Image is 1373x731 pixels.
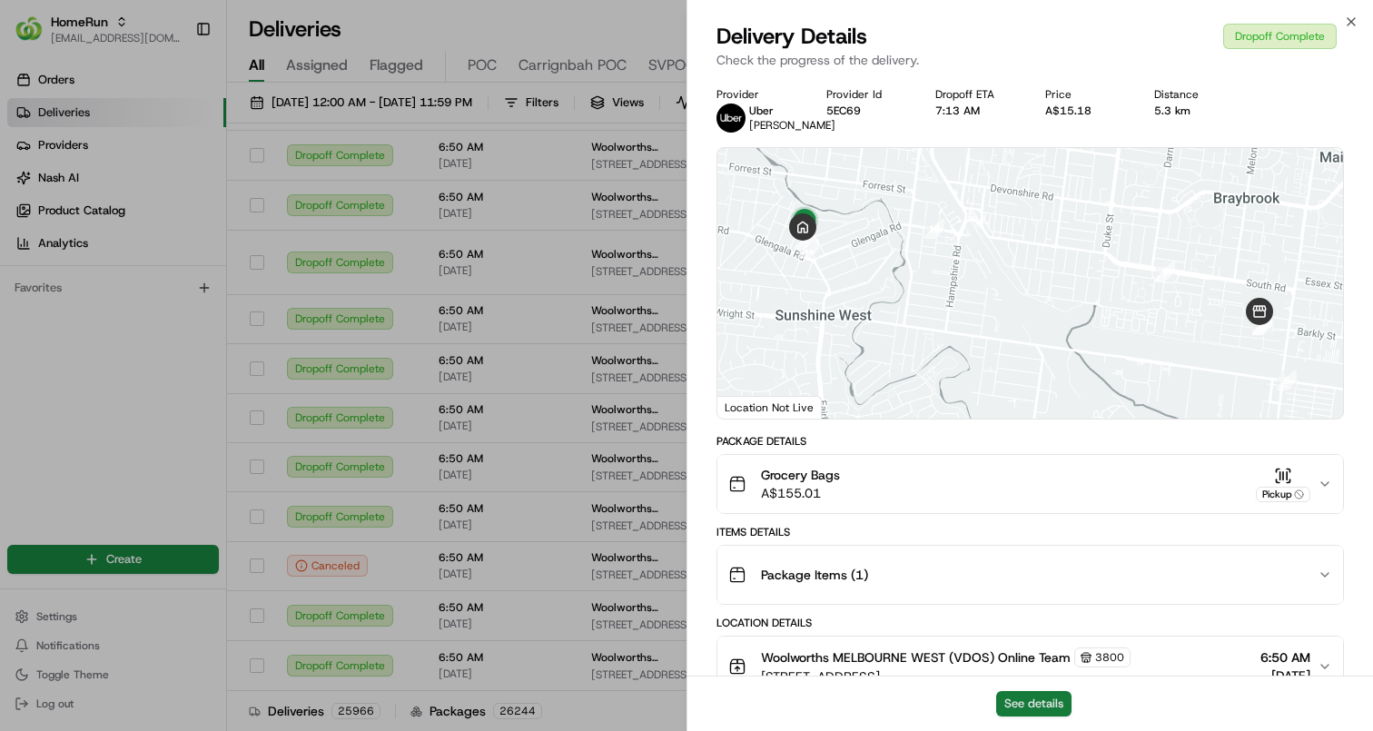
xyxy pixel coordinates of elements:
[761,484,840,502] span: A$155.01
[761,466,840,484] span: Grocery Bags
[749,118,835,133] span: [PERSON_NAME]
[18,359,33,373] div: 📗
[172,357,291,375] span: API Documentation
[282,232,331,254] button: See all
[146,350,299,382] a: 💻API Documentation
[761,667,1131,686] span: [STREET_ADDRESS]
[1095,650,1124,665] span: 3800
[826,87,907,102] div: Provider Id
[716,434,1344,449] div: Package Details
[18,173,51,206] img: 1736555255976-a54dd68f-1ca7-489b-9aae-adbdc363a1c4
[716,51,1344,69] p: Check the progress of the delivery.
[309,179,331,201] button: Start new chat
[924,219,944,239] div: 10
[151,282,157,296] span: •
[18,236,122,251] div: Past conversations
[1155,262,1175,282] div: 9
[716,616,1344,630] div: Location Details
[799,239,819,259] div: 11
[18,73,331,102] p: Welcome 👋
[1154,104,1235,118] div: 5.3 km
[18,264,47,293] img: Abhishek Arora
[1256,487,1310,502] div: Pickup
[716,104,746,133] img: uber-new-logo.jpeg
[82,192,250,206] div: We're available if you need us!
[761,566,868,584] span: Package Items ( 1 )
[1277,370,1297,390] div: 6
[1256,467,1310,502] button: Pickup
[38,173,71,206] img: 4281594248423_2fcf9dad9f2a874258b8_72.png
[181,401,220,415] span: Pylon
[1260,667,1310,685] span: [DATE]
[716,87,797,102] div: Provider
[47,117,300,136] input: Clear
[1260,648,1310,667] span: 6:50 AM
[82,173,298,192] div: Start new chat
[56,282,147,296] span: [PERSON_NAME]
[717,396,822,419] div: Location Not Live
[128,400,220,415] a: Powered byPylon
[11,350,146,382] a: 📗Knowledge Base
[161,282,198,296] span: [DATE]
[716,525,1344,539] div: Items Details
[1154,87,1235,102] div: Distance
[36,357,139,375] span: Knowledge Base
[826,104,861,118] button: 5EC69
[153,359,168,373] div: 💻
[761,648,1071,667] span: Woolworths MELBOURNE WEST (VDOS) Online Team
[935,104,1016,118] div: 7:13 AM
[717,637,1343,696] button: Woolworths MELBOURNE WEST (VDOS) Online Team3800[STREET_ADDRESS]6:50 AM[DATE]
[716,22,867,51] span: Delivery Details
[749,104,774,118] span: Uber
[935,87,1016,102] div: Dropoff ETA
[717,455,1343,513] button: Grocery BagsA$155.01Pickup
[1252,315,1272,335] div: 8
[717,546,1343,604] button: Package Items (1)
[18,18,54,54] img: Nash
[996,691,1072,716] button: See details
[1045,104,1126,118] div: A$15.18
[1045,87,1126,102] div: Price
